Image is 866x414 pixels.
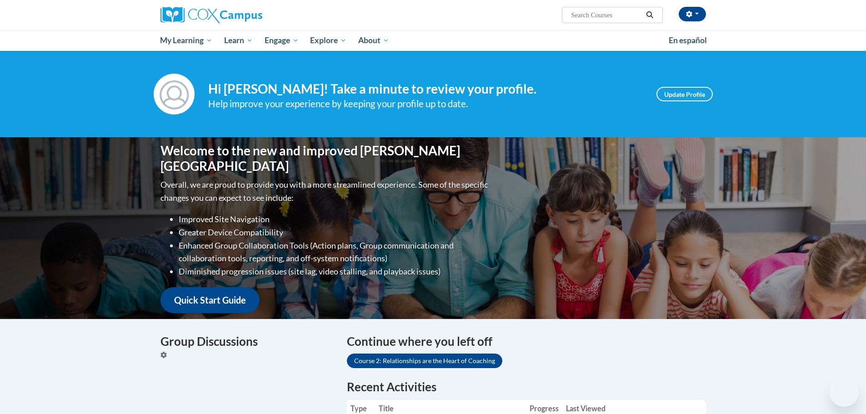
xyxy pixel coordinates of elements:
[347,354,502,368] a: Course 2: Relationships are the Heart of Coaching
[160,333,333,350] h4: Group Discussions
[179,226,490,239] li: Greater Device Compatibility
[304,30,352,51] a: Explore
[656,87,713,101] a: Update Profile
[147,30,720,51] div: Main menu
[265,35,299,46] span: Engage
[160,7,333,23] a: Cox Campus
[347,379,706,395] h1: Recent Activities
[347,333,706,350] h4: Continue where you left off
[179,239,490,265] li: Enhanced Group Collaboration Tools (Action plans, Group communication and collaboration tools, re...
[224,35,253,46] span: Learn
[160,7,262,23] img: Cox Campus
[669,35,707,45] span: En español
[160,178,490,205] p: Overall, we are proud to provide you with a more streamlined experience. Some of the specific cha...
[154,74,195,115] img: Profile Image
[643,10,656,20] button: Search
[358,35,389,46] span: About
[160,35,212,46] span: My Learning
[218,30,259,51] a: Learn
[155,30,219,51] a: My Learning
[830,378,859,407] iframe: Button to launch messaging window
[208,81,643,97] h4: Hi [PERSON_NAME]! Take a minute to review your profile.
[310,35,346,46] span: Explore
[570,10,643,20] input: Search Courses
[208,96,643,111] div: Help improve your experience by keeping your profile up to date.
[179,265,490,278] li: Diminished progression issues (site lag, video stalling, and playback issues)
[259,30,305,51] a: Engage
[160,287,260,313] a: Quick Start Guide
[352,30,395,51] a: About
[679,7,706,21] button: Account Settings
[179,213,490,226] li: Improved Site Navigation
[663,31,713,50] a: En español
[160,143,490,174] h1: Welcome to the new and improved [PERSON_NAME][GEOGRAPHIC_DATA]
